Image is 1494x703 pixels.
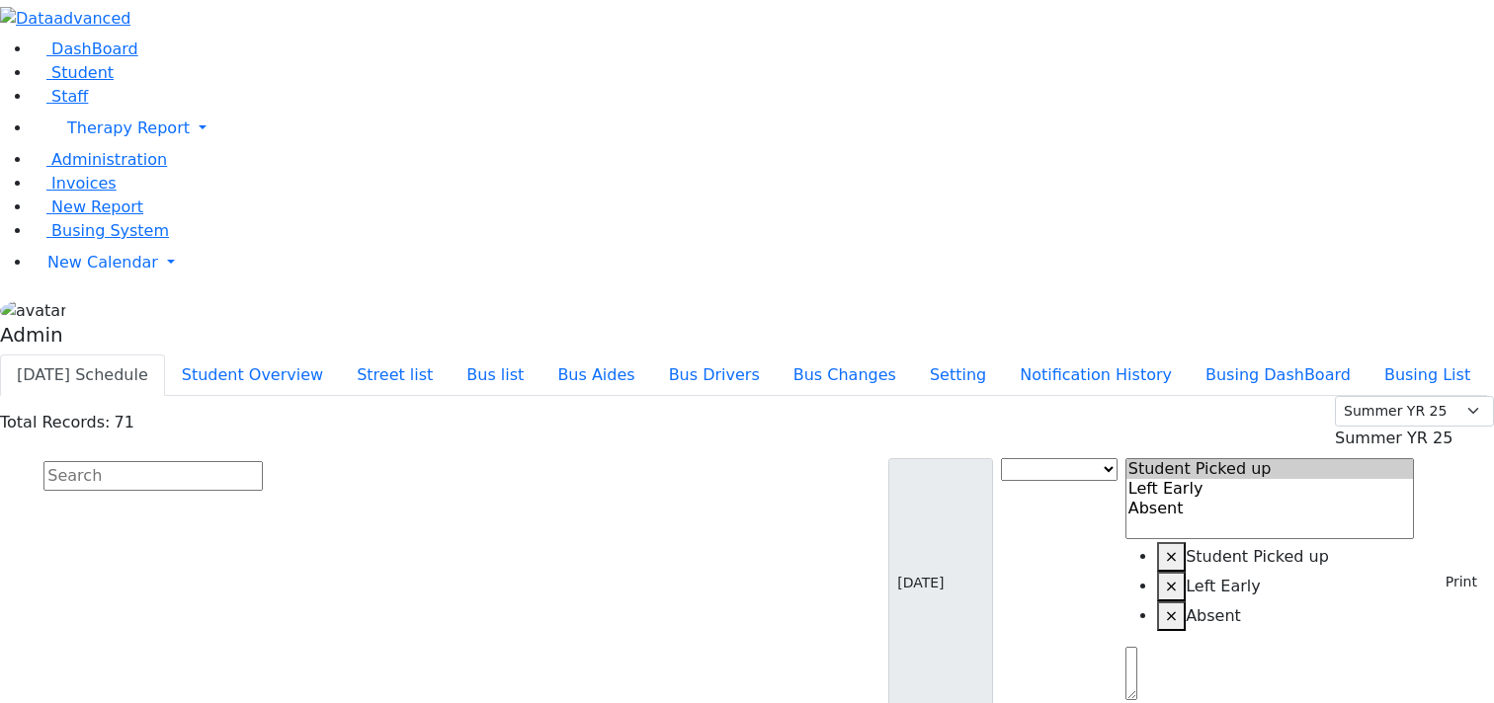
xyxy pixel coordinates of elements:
[1157,601,1186,631] button: Remove item
[165,354,340,396] button: Student Overview
[1157,572,1186,601] button: Remove item
[1125,647,1137,700] textarea: Search
[1335,429,1452,447] span: Summer YR 25
[1126,459,1414,479] option: Student Picked up
[1157,601,1415,631] li: Absent
[1368,354,1487,396] button: Busing List
[1186,606,1241,625] span: Absent
[43,461,263,491] input: Search
[51,150,167,169] span: Administration
[1165,606,1178,625] span: ×
[1186,577,1261,595] span: Left Early
[51,197,143,216] span: New Report
[652,354,777,396] button: Bus Drivers
[32,39,138,58] a: DashBoard
[51,63,114,82] span: Student
[32,87,88,106] a: Staff
[32,109,1494,148] a: Therapy Report
[540,354,651,396] button: Bus Aides
[1126,499,1414,518] option: Absent
[51,87,88,106] span: Staff
[777,354,913,396] button: Bus Changes
[114,413,133,431] span: 71
[51,174,117,193] span: Invoices
[51,39,138,58] span: DashBoard
[51,221,169,240] span: Busing System
[450,354,540,396] button: Bus list
[1165,577,1178,595] span: ×
[1157,542,1186,572] button: Remove item
[1422,567,1486,597] button: Print
[1003,354,1189,396] button: Notification History
[1335,396,1494,427] select: Default select example
[47,253,158,272] span: New Calendar
[32,197,143,216] a: New Report
[32,174,117,193] a: Invoices
[1186,547,1329,566] span: Student Picked up
[32,221,169,240] a: Busing System
[32,63,114,82] a: Student
[1189,354,1368,396] button: Busing DashBoard
[32,150,167,169] a: Administration
[32,243,1494,282] a: New Calendar
[1157,542,1415,572] li: Student Picked up
[1126,479,1414,499] option: Left Early
[1165,547,1178,566] span: ×
[340,354,450,396] button: Street list
[1157,572,1415,601] li: Left Early
[913,354,1003,396] button: Setting
[67,118,190,137] span: Therapy Report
